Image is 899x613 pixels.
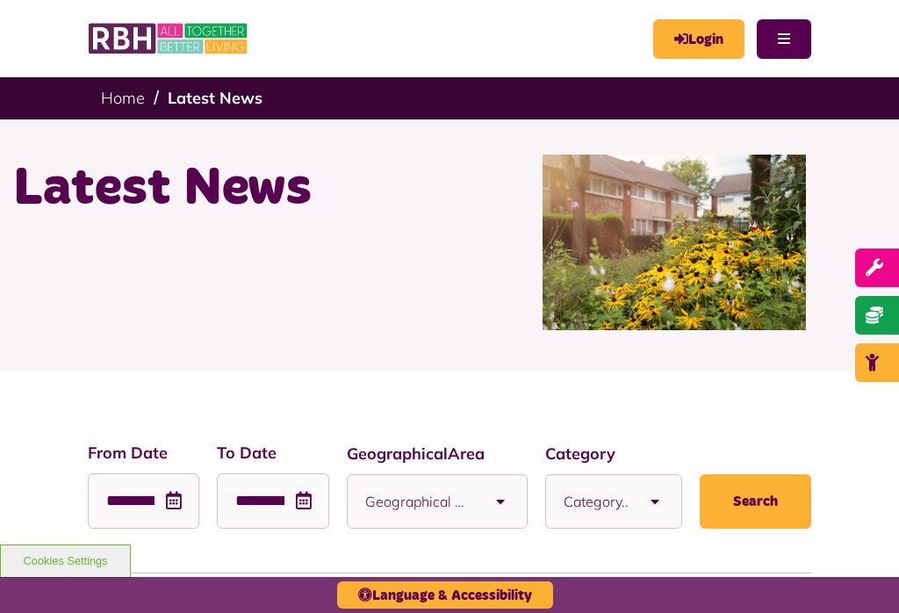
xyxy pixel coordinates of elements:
[337,581,553,609] button: Language & Accessibility
[347,442,528,465] label: GeographicalArea
[365,475,474,528] span: Geographical Area..
[217,441,328,465] label: To Date
[101,88,145,108] a: Home
[543,155,806,330] img: SAZ MEDIA RBH HOUSING4
[88,18,250,60] img: RBH
[653,19,744,59] a: MyRBH
[88,441,199,465] label: From Date
[820,534,899,613] iframe: Netcall Web Assistant for live chat
[700,474,811,529] button: Search
[564,475,629,528] span: Category..
[545,442,682,465] label: Category
[13,155,436,223] h1: Latest News
[757,19,811,59] button: Navigation
[168,88,263,108] a: Latest News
